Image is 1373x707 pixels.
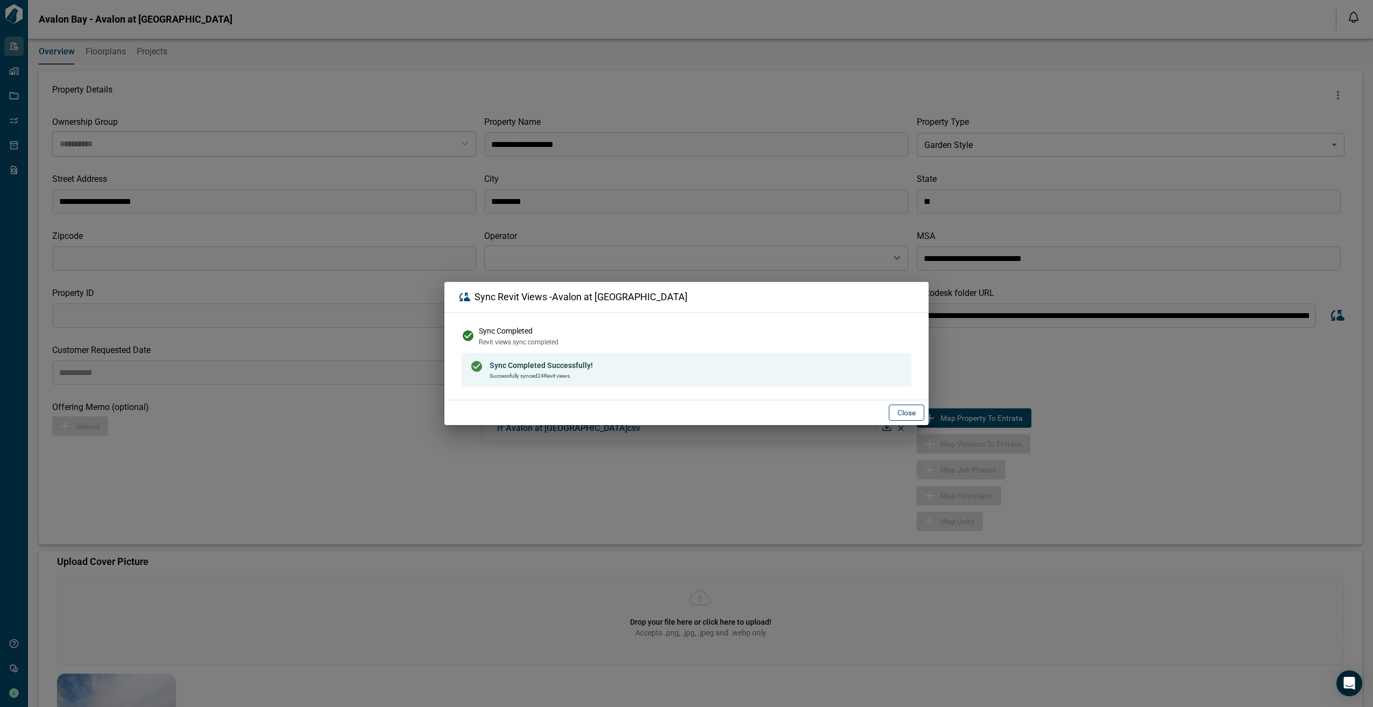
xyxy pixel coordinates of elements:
span: Sync Revit Views - Avalon at [GEOGRAPHIC_DATA] [475,292,688,302]
h6: Sync Completed Successfully! [490,360,593,370]
button: Close [889,405,924,421]
p: Successfully synced 24 Revit views. [490,372,593,379]
span: Revit views sync completed [479,338,558,346]
div: Open Intercom Messenger [1336,670,1362,696]
span: Sync Completed [479,327,533,335]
